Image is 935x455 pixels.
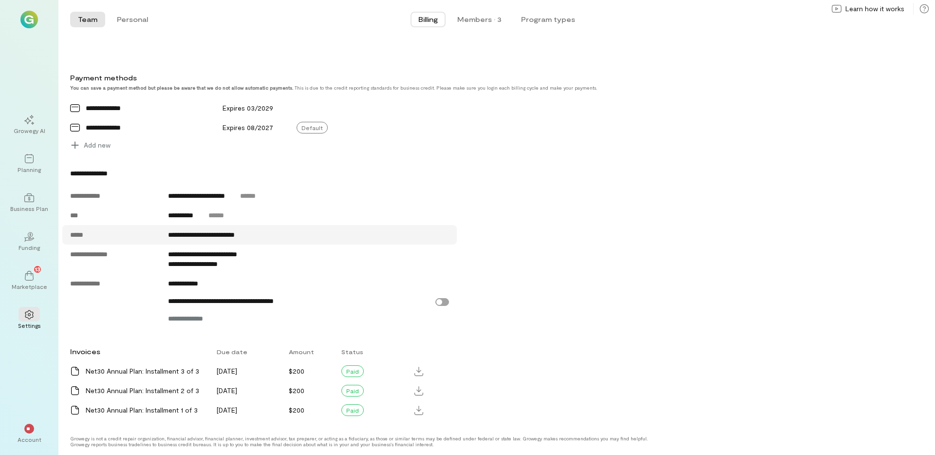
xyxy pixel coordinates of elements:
div: Settings [18,322,41,329]
div: Payment methods [70,73,844,83]
span: 13 [35,265,40,273]
span: $200 [289,406,304,414]
span: [DATE] [217,367,237,375]
div: Paid [341,404,364,416]
div: Invoices [64,342,211,361]
span: [DATE] [217,406,237,414]
a: Funding [12,224,47,259]
div: Due date [211,343,282,360]
span: Expires 03/2029 [223,104,273,112]
div: Account [18,436,41,443]
div: Net30 Annual Plan: Installment 1 of 3 [86,405,205,415]
button: Billing [411,12,446,27]
button: Personal [109,12,156,27]
span: Default [297,122,328,133]
div: Net30 Annual Plan: Installment 2 of 3 [86,386,205,396]
div: Status [336,343,411,360]
div: Members · 3 [457,15,502,24]
button: Members · 3 [449,12,509,27]
div: Planning [18,166,41,173]
div: Growegy is not a credit repair organization, financial advisor, financial planner, investment adv... [70,436,654,447]
div: Net30 Annual Plan: Installment 3 of 3 [86,366,205,376]
div: Paid [341,365,364,377]
a: Settings [12,302,47,337]
div: This is due to the credit reporting standards for business credit. Please make sure you login eac... [70,85,844,91]
div: Funding [19,244,40,251]
div: Amount [283,343,336,360]
button: Team [70,12,105,27]
span: Add new [84,140,111,150]
span: Learn how it works [845,4,904,14]
span: $200 [289,386,304,395]
a: Marketplace [12,263,47,298]
strong: You can save a payment method but please be aware that we do not allow automatic payments. [70,85,293,91]
span: Expires 08/2027 [223,123,273,132]
div: Paid [341,385,364,397]
span: Billing [418,15,438,24]
a: Planning [12,146,47,181]
button: Program types [513,12,583,27]
span: [DATE] [217,386,237,395]
div: Marketplace [12,283,47,290]
div: Business Plan [10,205,48,212]
a: Business Plan [12,185,47,220]
div: Growegy AI [14,127,45,134]
span: $200 [289,367,304,375]
a: Growegy AI [12,107,47,142]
